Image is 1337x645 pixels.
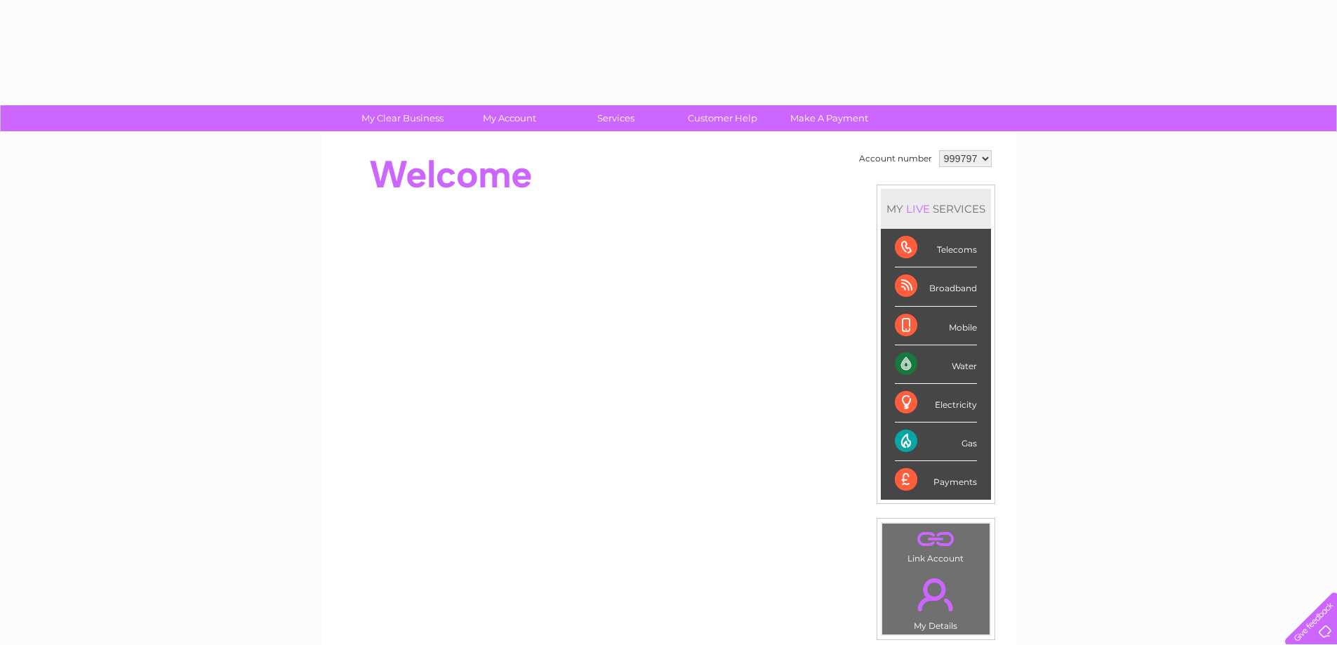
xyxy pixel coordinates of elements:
[451,105,567,131] a: My Account
[895,461,977,499] div: Payments
[895,345,977,384] div: Water
[886,570,986,619] a: .
[903,202,933,215] div: LIVE
[882,523,990,567] td: Link Account
[665,105,780,131] a: Customer Help
[881,189,991,229] div: MY SERVICES
[895,384,977,423] div: Electricity
[895,229,977,267] div: Telecoms
[895,267,977,306] div: Broadband
[882,566,990,635] td: My Details
[771,105,887,131] a: Make A Payment
[886,527,986,552] a: .
[895,423,977,461] div: Gas
[856,147,936,171] td: Account number
[895,307,977,345] div: Mobile
[558,105,674,131] a: Services
[345,105,460,131] a: My Clear Business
